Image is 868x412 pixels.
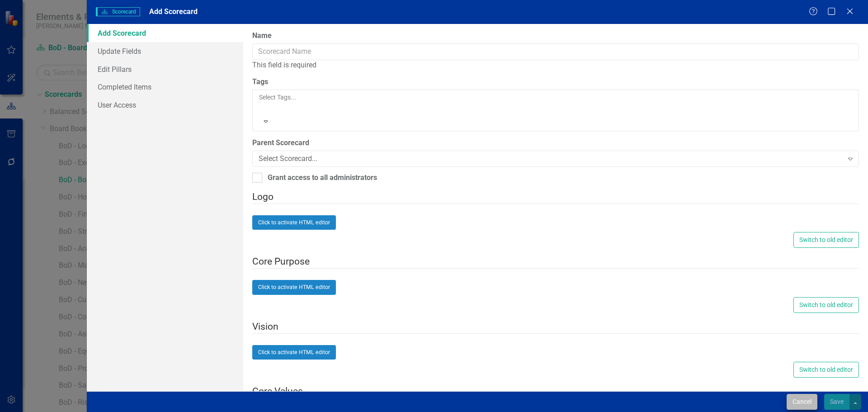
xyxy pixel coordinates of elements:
[787,394,817,410] button: Cancel
[793,362,859,378] button: Switch to old editor
[252,31,272,41] label: Name
[87,24,243,42] a: Add Scorecard
[87,42,243,60] a: Update Fields
[259,93,852,102] div: Select Tags...
[252,60,859,71] div: This field is required
[149,7,198,16] span: Add Scorecard
[252,77,859,87] label: Tags
[96,7,140,16] span: Scorecard
[87,60,243,78] a: Edit Pillars
[87,78,243,96] a: Completed Items
[268,173,377,183] div: Grant access to all administrators
[252,215,336,230] button: Click to activate HTML editor
[252,280,336,294] button: Click to activate HTML editor
[252,43,859,60] input: Scorecard Name
[793,232,859,248] button: Switch to old editor
[252,345,336,360] button: Click to activate HTML editor
[252,138,859,148] label: Parent Scorecard
[252,255,859,269] legend: Core Purpose
[259,154,843,164] div: Select Scorecard...
[793,297,859,313] button: Switch to old editor
[252,320,859,334] legend: Vision
[87,96,243,114] a: User Access
[824,394,849,410] button: Save
[252,384,859,398] legend: Core Values
[252,190,859,204] legend: Logo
